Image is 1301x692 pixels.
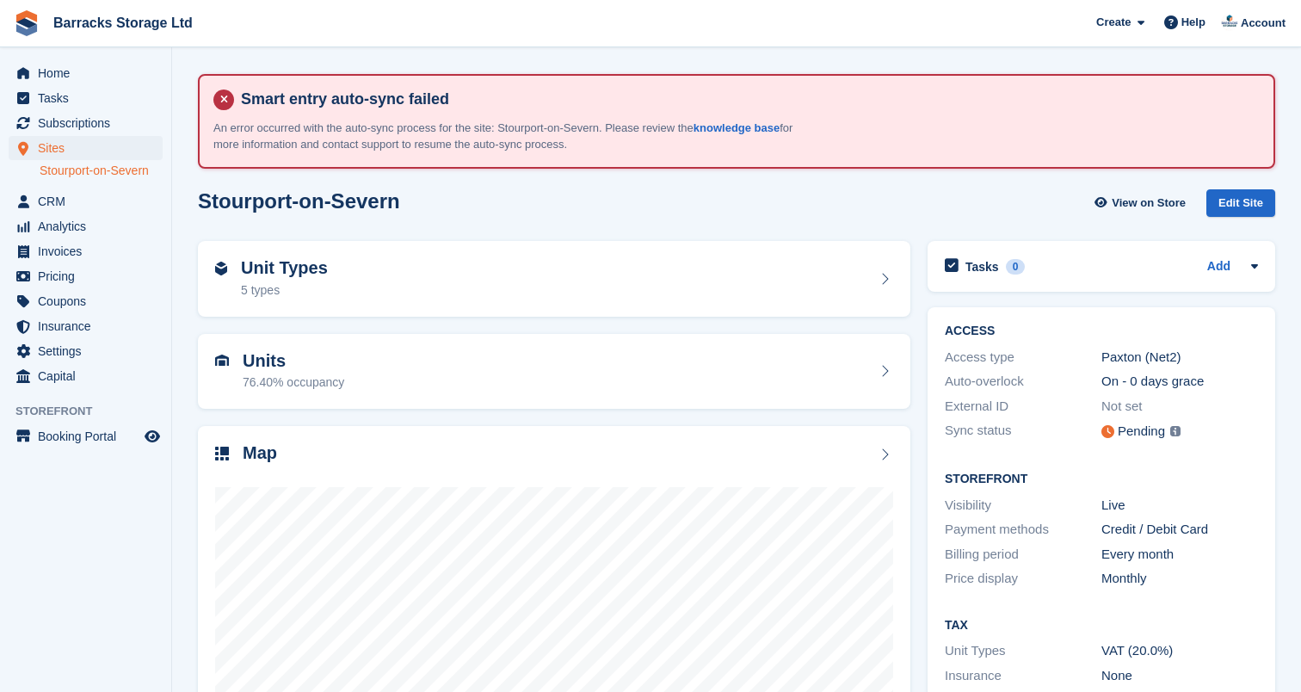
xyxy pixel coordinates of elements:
p: An error occurred with the auto-sync process for the site: Stourport-on-Severn. Please review the... [213,120,816,153]
span: Tasks [38,86,141,110]
div: VAT (20.0%) [1101,641,1258,661]
div: Auto-overlock [945,372,1101,392]
a: Preview store [142,426,163,447]
a: menu [9,189,163,213]
a: menu [9,289,163,313]
a: menu [9,136,163,160]
a: Stourport-on-Severn [40,163,163,179]
div: 5 types [241,281,328,300]
a: menu [9,214,163,238]
h2: Stourport-on-Severn [198,189,400,213]
span: Invoices [38,239,141,263]
div: Price display [945,569,1101,589]
a: menu [9,314,163,338]
div: Credit / Debit Card [1101,520,1258,540]
span: Pricing [38,264,141,288]
a: menu [9,111,163,135]
div: Billing period [945,545,1101,565]
div: 0 [1006,259,1026,275]
a: knowledge base [694,121,780,134]
img: stora-icon-8386f47178a22dfd0bd8f6a31ec36ba5ce8667c1dd55bd0f319d3a0aa187defe.svg [14,10,40,36]
a: Unit Types 5 types [198,241,910,317]
div: 76.40% occupancy [243,374,344,392]
a: Add [1207,257,1230,277]
div: None [1101,666,1258,686]
span: Account [1241,15,1286,32]
a: menu [9,61,163,85]
h2: Storefront [945,473,1258,486]
div: Live [1101,496,1258,516]
h2: Map [243,443,277,463]
span: View on Store [1112,195,1186,212]
a: menu [9,424,163,448]
div: Pending [1118,422,1165,442]
span: Analytics [38,214,141,238]
span: Capital [38,364,141,388]
h2: Tasks [965,259,999,275]
span: Insurance [38,314,141,338]
span: Create [1096,14,1131,31]
span: Coupons [38,289,141,313]
a: menu [9,239,163,263]
h2: Unit Types [241,258,328,278]
div: External ID [945,397,1101,417]
h2: Units [243,351,344,371]
div: Visibility [945,496,1101,516]
a: menu [9,364,163,388]
div: Access type [945,348,1101,368]
a: Edit Site [1206,189,1275,225]
div: Edit Site [1206,189,1275,218]
div: Not set [1101,397,1258,417]
span: Home [38,61,141,85]
div: Sync status [945,421,1101,442]
div: Paxton (Net2) [1101,348,1258,368]
h2: ACCESS [945,324,1258,338]
span: Storefront [15,403,171,420]
div: Payment methods [945,520,1101,540]
span: Help [1181,14,1205,31]
div: On - 0 days grace [1101,372,1258,392]
span: Sites [38,136,141,160]
a: Units 76.40% occupancy [198,334,910,410]
h4: Smart entry auto-sync failed [234,90,1260,109]
span: Settings [38,339,141,363]
img: unit-icn-7be61d7bf1b0ce9d3e12c5938cc71ed9869f7b940bace4675aadf7bd6d80202e.svg [215,355,229,367]
div: Insurance [945,666,1101,686]
div: Unit Types [945,641,1101,661]
span: Booking Portal [38,424,141,448]
span: CRM [38,189,141,213]
a: menu [9,86,163,110]
img: icon-info-grey-7440780725fd019a000dd9b08b2336e03edf1995a4989e88bcd33f0948082b44.svg [1170,426,1181,436]
img: Jack Ward [1221,14,1238,31]
h2: Tax [945,619,1258,633]
a: menu [9,339,163,363]
a: Barracks Storage Ltd [46,9,200,37]
div: Every month [1101,545,1258,565]
span: Subscriptions [38,111,141,135]
div: Monthly [1101,569,1258,589]
img: unit-type-icn-2b2737a686de81e16bb02015468b77c625bbabd49415b5ef34ead5e3b44a266d.svg [215,262,227,275]
a: View on Store [1092,189,1193,218]
a: menu [9,264,163,288]
img: map-icn-33ee37083ee616e46c38cad1a60f524a97daa1e2b2c8c0bc3eb3415660979fc1.svg [215,447,229,460]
